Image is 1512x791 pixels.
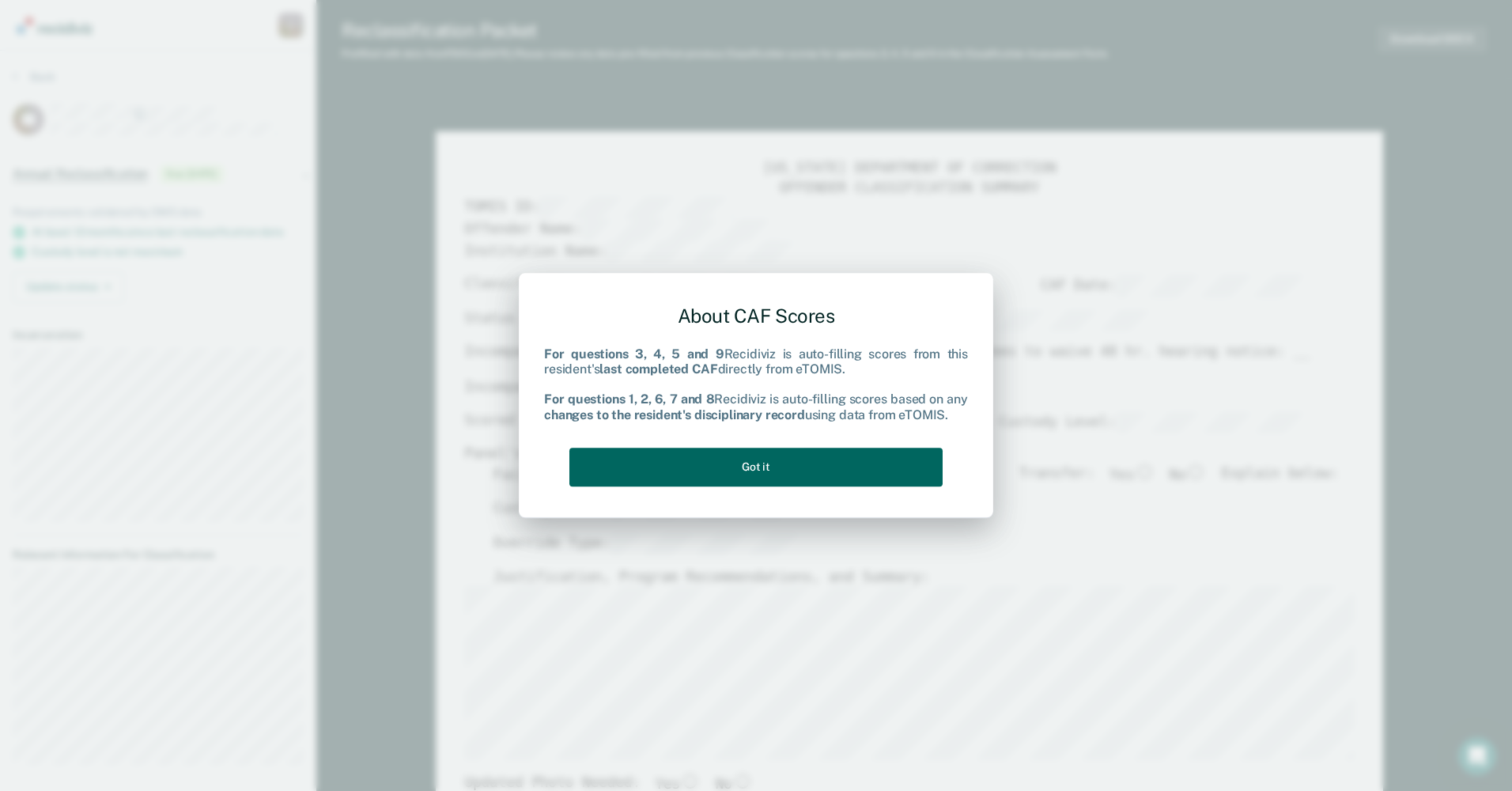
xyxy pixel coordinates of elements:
[599,361,717,377] b: last completed CAF
[569,448,943,486] button: Got it
[544,292,968,340] div: About CAF Scores
[544,346,724,361] b: For questions 3, 4, 5 and 9
[544,346,968,422] div: Recidiviz is auto-filling scores from this resident's directly from eTOMIS. Recidiviz is auto-fil...
[544,392,714,407] b: For questions 1, 2, 6, 7 and 8
[544,407,805,422] b: changes to the resident's disciplinary record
